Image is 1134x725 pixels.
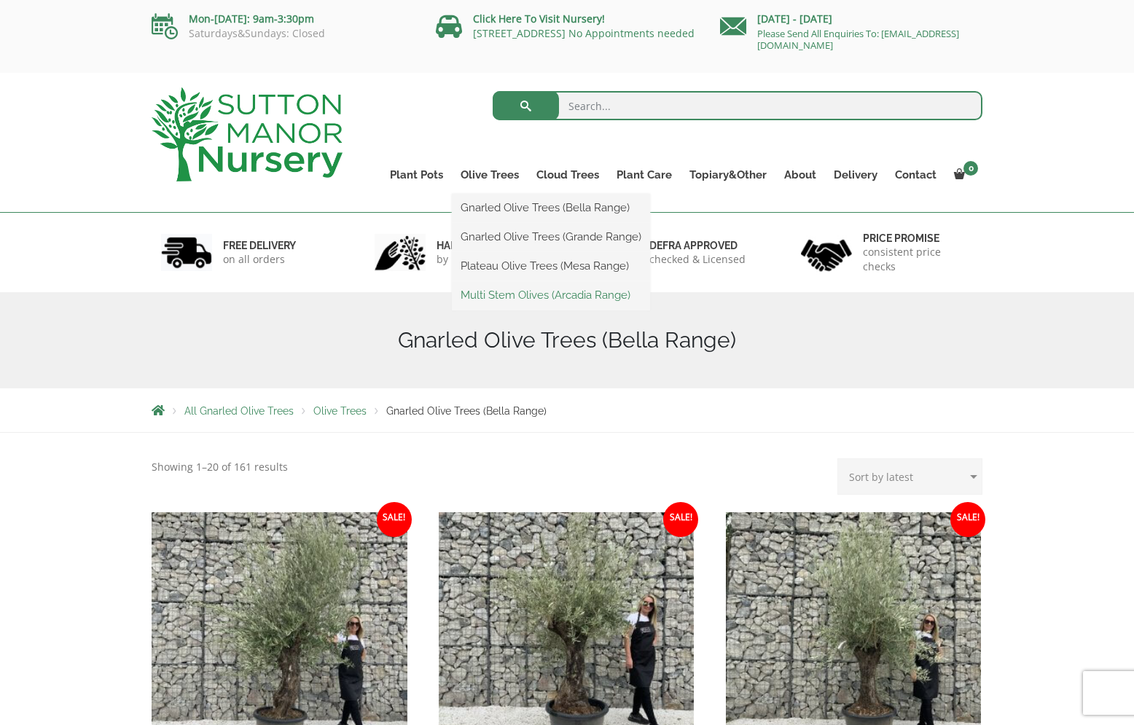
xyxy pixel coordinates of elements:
[152,327,982,353] h1: Gnarled Olive Trees (Bella Range)
[863,245,974,274] p: consistent price checks
[152,458,288,476] p: Showing 1–20 of 161 results
[184,405,294,417] a: All Gnarled Olive Trees
[452,197,650,219] a: Gnarled Olive Trees (Bella Range)
[663,502,698,537] span: Sale!
[152,87,343,181] img: logo
[775,165,825,185] a: About
[950,502,985,537] span: Sale!
[223,252,296,267] p: on all orders
[152,28,414,39] p: Saturdays&Sundays: Closed
[473,26,695,40] a: [STREET_ADDRESS] No Appointments needed
[720,10,982,28] p: [DATE] - [DATE]
[386,405,547,417] span: Gnarled Olive Trees (Bella Range)
[886,165,945,185] a: Contact
[649,252,746,267] p: checked & Licensed
[452,284,650,306] a: Multi Stem Olives (Arcadia Range)
[437,252,517,267] p: by professionals
[223,239,296,252] h6: FREE DELIVERY
[757,27,959,52] a: Please Send All Enquiries To: [EMAIL_ADDRESS][DOMAIN_NAME]
[837,458,982,495] select: Shop order
[681,165,775,185] a: Topiary&Other
[452,165,528,185] a: Olive Trees
[437,239,517,252] h6: hand picked
[152,10,414,28] p: Mon-[DATE]: 9am-3:30pm
[528,165,608,185] a: Cloud Trees
[801,230,852,275] img: 4.jpg
[375,234,426,271] img: 2.jpg
[493,91,983,120] input: Search...
[452,226,650,248] a: Gnarled Olive Trees (Grande Range)
[963,161,978,176] span: 0
[381,165,452,185] a: Plant Pots
[608,165,681,185] a: Plant Care
[863,232,974,245] h6: Price promise
[377,502,412,537] span: Sale!
[945,165,982,185] a: 0
[452,255,650,277] a: Plateau Olive Trees (Mesa Range)
[313,405,367,417] a: Olive Trees
[473,12,605,26] a: Click Here To Visit Nursery!
[152,404,982,416] nav: Breadcrumbs
[825,165,886,185] a: Delivery
[161,234,212,271] img: 1.jpg
[649,239,746,252] h6: Defra approved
